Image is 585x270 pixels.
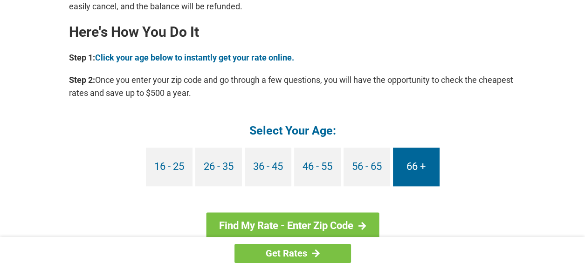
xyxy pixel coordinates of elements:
[69,74,516,100] p: Once you enter your zip code and go through a few questions, you will have the opportunity to che...
[245,148,291,186] a: 36 - 45
[69,25,516,40] h2: Here's How You Do It
[206,212,379,239] a: Find My Rate - Enter Zip Code
[234,244,351,263] a: Get Rates
[69,123,516,138] h4: Select Your Age:
[95,53,294,62] a: Click your age below to instantly get your rate online.
[294,148,341,186] a: 46 - 55
[344,148,390,186] a: 56 - 65
[195,148,242,186] a: 26 - 35
[69,53,95,62] b: Step 1:
[69,75,95,85] b: Step 2:
[146,148,193,186] a: 16 - 25
[393,148,440,186] a: 66 +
